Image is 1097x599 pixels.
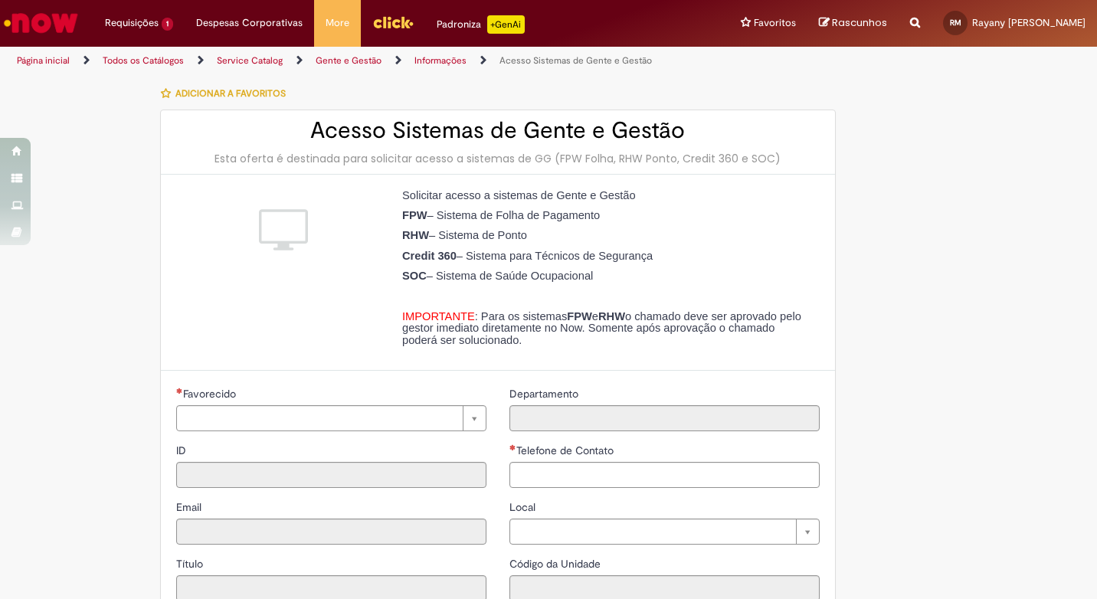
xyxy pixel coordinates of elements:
[509,519,820,545] a: Limpar campo Local
[509,500,539,514] span: Local
[402,229,429,241] strong: RHW
[516,444,617,457] span: Telefone de Contato
[972,16,1086,29] span: Rayany [PERSON_NAME]
[183,387,239,401] span: Necessários - Favorecido
[176,405,486,431] a: Limpar campo Favorecido
[176,519,486,545] input: Email
[402,311,808,347] p: : Para os sistemas e o chamado deve ser aprovado pelo gestor imediato diretamente no Now. Somente...
[162,18,173,31] span: 1
[437,15,525,34] div: Padroniza
[11,47,720,75] ul: Trilhas de página
[105,15,159,31] span: Requisições
[414,54,467,67] a: Informações
[176,462,486,488] input: ID
[259,205,308,254] img: Acesso Sistemas de Gente e Gestão
[402,250,457,262] strong: Credit 360
[598,310,625,322] strong: RHW
[487,15,525,34] p: +GenAi
[499,54,652,67] a: Acesso Sistemas de Gente e Gestão
[372,11,414,34] img: click_logo_yellow_360x200.png
[176,499,205,515] label: Somente leitura - Email
[509,405,820,431] input: Departamento
[402,270,427,282] strong: SOC
[402,230,808,242] p: – Sistema de Ponto
[17,54,70,67] a: Página inicial
[509,556,604,571] label: Somente leitura - Código da Unidade
[402,209,427,221] strong: FPW
[819,16,887,31] a: Rascunhos
[2,8,80,38] img: ServiceNow
[176,118,820,143] h2: Acesso Sistemas de Gente e Gestão
[509,386,581,401] label: Somente leitura - Departamento
[217,54,283,67] a: Service Catalog
[175,87,286,100] span: Adicionar a Favoritos
[509,557,604,571] span: Somente leitura - Código da Unidade
[509,462,820,488] input: Telefone de Contato
[402,310,475,322] span: IMPORTANTE
[567,310,592,322] strong: FPW
[316,54,381,67] a: Gente e Gestão
[103,54,184,67] a: Todos os Catálogos
[950,18,961,28] span: RM
[176,444,189,457] span: Somente leitura - ID
[832,15,887,30] span: Rascunhos
[176,557,206,571] span: Somente leitura - Título
[402,210,808,222] p: – Sistema de Folha de Pagamento
[196,15,303,31] span: Despesas Corporativas
[160,77,294,110] button: Adicionar a Favoritos
[509,387,581,401] span: Somente leitura - Departamento
[176,556,206,571] label: Somente leitura - Título
[176,443,189,458] label: Somente leitura - ID
[509,444,516,450] span: Necessários
[754,15,796,31] span: Favoritos
[402,250,808,263] p: – Sistema para Técnicos de Segurança
[176,151,820,166] div: Esta oferta é destinada para solicitar acesso a sistemas de GG (FPW Folha, RHW Ponto, Credit 360 ...
[402,190,808,202] p: Solicitar acesso a sistemas de Gente e Gestão
[176,388,183,394] span: Necessários
[176,500,205,514] span: Somente leitura - Email
[326,15,349,31] span: More
[402,270,808,283] p: – Sistema de Saúde Ocupacional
